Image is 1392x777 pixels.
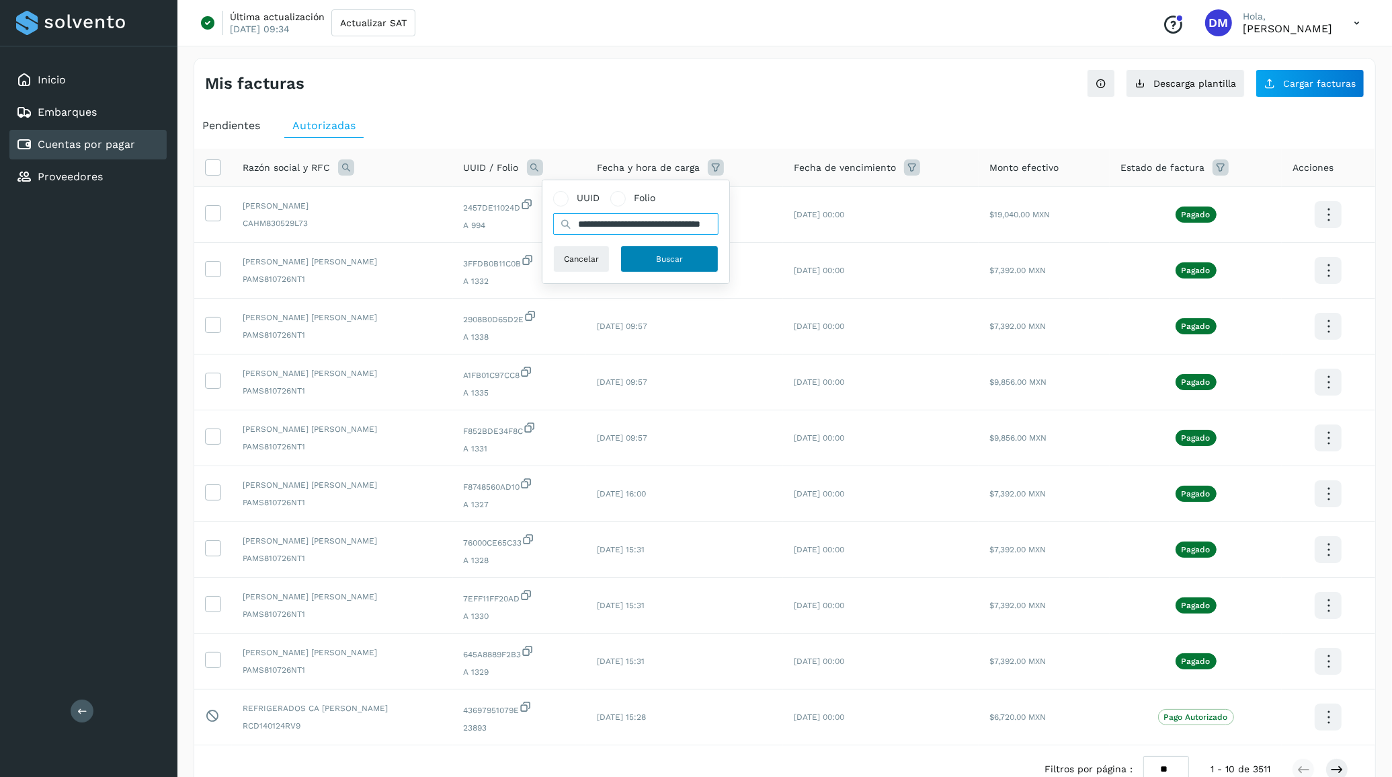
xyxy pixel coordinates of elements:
span: [DATE] 09:57 [597,322,647,331]
span: [PERSON_NAME] [PERSON_NAME] [243,256,442,268]
span: [DATE] 00:00 [794,210,844,219]
span: [DATE] 16:00 [597,489,646,498]
span: Actualizar SAT [340,18,407,28]
span: $6,720.00 MXN [989,712,1046,722]
span: F852BDE34F8C [464,421,576,437]
span: [PERSON_NAME] [PERSON_NAME] [243,479,442,491]
span: $7,392.00 MXN [989,657,1046,666]
button: Cargar facturas [1256,69,1364,98]
span: $9,856.00 MXN [989,433,1047,443]
p: Pagado [1182,601,1211,610]
p: Hola, [1243,11,1332,22]
span: [DATE] 00:00 [794,601,844,610]
button: Descarga plantilla [1126,69,1245,98]
span: PAMS810726NT1 [243,385,442,397]
span: [PERSON_NAME] [PERSON_NAME] [243,311,442,324]
span: PAMS810726NT1 [243,664,442,676]
span: PAMS810726NT1 [243,608,442,620]
span: Estado de factura [1120,161,1204,175]
span: A 1335 [464,387,576,399]
span: A 1327 [464,498,576,511]
span: Fecha y hora de carga [597,161,700,175]
span: [DATE] 09:57 [597,433,647,443]
p: Pagado [1182,322,1211,331]
span: [DATE] 15:28 [597,712,646,722]
p: Pagado [1182,266,1211,275]
p: Pagado [1182,657,1211,666]
span: Descarga plantilla [1153,79,1236,88]
span: 76000CE65C33 [464,533,576,549]
span: [PERSON_NAME] [243,200,442,212]
span: $19,040.00 MXN [989,210,1050,219]
span: REFRIGERADOS CA [PERSON_NAME] [243,702,442,714]
span: A 1338 [464,331,576,343]
span: PAMS810726NT1 [243,329,442,341]
span: UUID / Folio [464,161,519,175]
span: A 994 [464,219,576,231]
span: [DATE] 15:31 [597,657,645,666]
span: A 1329 [464,666,576,678]
span: [PERSON_NAME] [PERSON_NAME] [243,591,442,603]
a: Proveedores [38,170,103,183]
span: 23893 [464,722,576,734]
span: $9,856.00 MXN [989,377,1047,387]
span: [DATE] 00:00 [794,433,844,443]
span: [PERSON_NAME] [PERSON_NAME] [243,646,442,659]
span: [DATE] 00:00 [794,712,844,722]
div: Inicio [9,65,167,95]
span: RCD140124RV9 [243,720,442,732]
span: PAMS810726NT1 [243,441,442,453]
span: [DATE] 09:57 [597,377,647,387]
a: Cuentas por pagar [38,138,135,151]
span: 7EFF11FF20AD [464,589,576,605]
a: Embarques [38,106,97,118]
span: [DATE] 00:00 [794,489,844,498]
div: Proveedores [9,162,167,192]
span: 2457DE11024D [464,198,576,214]
span: [DATE] 00:00 [794,545,844,554]
p: Pagado [1182,433,1211,443]
span: $7,392.00 MXN [989,545,1046,554]
h4: Mis facturas [205,74,304,94]
p: Pagado [1182,210,1211,219]
p: Diego Muriel Perez [1243,22,1332,35]
span: [PERSON_NAME] [PERSON_NAME] [243,535,442,547]
span: $7,392.00 MXN [989,266,1046,275]
p: Pago Autorizado [1164,712,1228,722]
p: Pagado [1182,545,1211,554]
span: 3FFDB0B11C0B [464,254,576,270]
span: 645A8889F2B3 [464,644,576,661]
button: Actualizar SAT [331,9,415,36]
span: [DATE] 15:31 [597,545,645,554]
span: Pendientes [202,119,260,132]
span: [DATE] 00:00 [794,657,844,666]
span: Acciones [1293,161,1334,175]
span: Filtros por página : [1045,762,1133,776]
span: Cargar facturas [1283,79,1356,88]
span: [PERSON_NAME] [PERSON_NAME] [243,423,442,435]
span: Monto efectivo [989,161,1059,175]
span: 1 - 10 de 3511 [1211,762,1270,776]
span: PAMS810726NT1 [243,273,442,285]
a: Inicio [38,73,66,86]
p: [DATE] 09:34 [230,23,290,35]
span: [PERSON_NAME] [PERSON_NAME] [243,367,442,379]
span: CAHM830529L73 [243,217,442,229]
span: Autorizadas [292,119,356,132]
p: Última actualización [230,11,325,23]
span: $7,392.00 MXN [989,601,1046,610]
span: 2908B0D65D2E [464,309,576,326]
span: A 1328 [464,554,576,566]
span: F8748560AD10 [464,477,576,493]
div: Embarques [9,98,167,127]
p: Pagado [1182,489,1211,498]
span: [DATE] 00:00 [794,266,844,275]
span: PAMS810726NT1 [243,496,442,509]
span: A 1332 [464,275,576,287]
span: [DATE] 00:00 [794,322,844,331]
span: Fecha de vencimiento [794,161,896,175]
span: PAMS810726NT1 [243,552,442,564]
span: A1FB01C97CC8 [464,365,576,381]
span: $7,392.00 MXN [989,489,1046,498]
